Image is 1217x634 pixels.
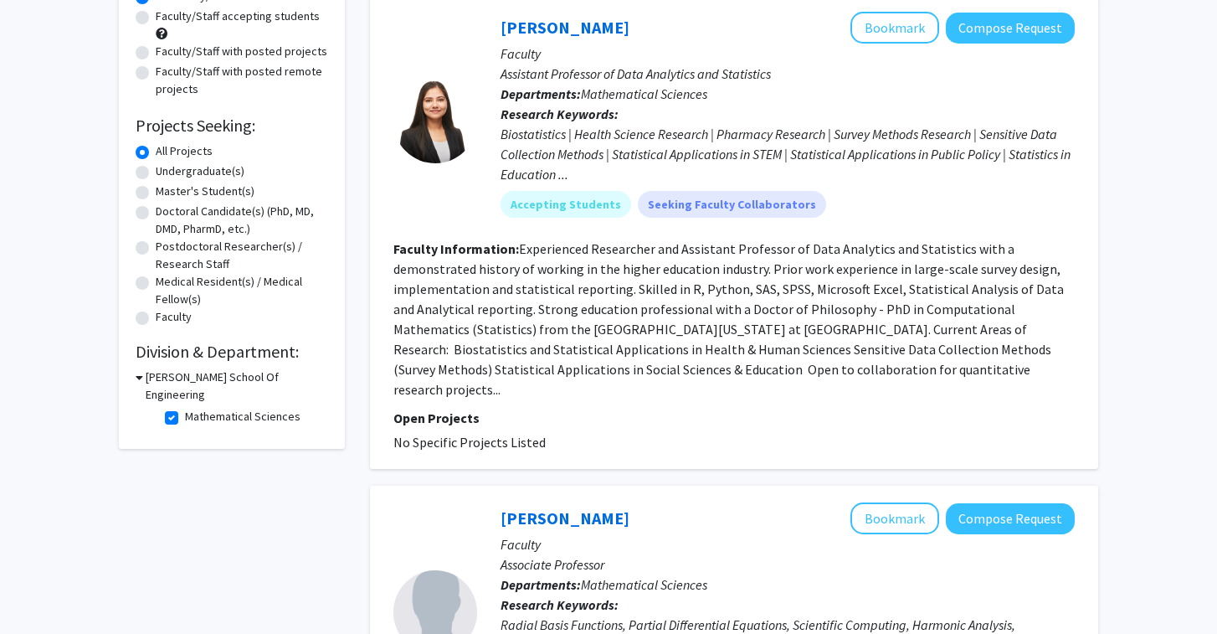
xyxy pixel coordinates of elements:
mat-chip: Accepting Students [501,191,631,218]
label: Undergraduate(s) [156,162,244,180]
a: [PERSON_NAME] [501,508,629,528]
p: Open Projects [393,408,1075,428]
label: Doctoral Candidate(s) (PhD, MD, DMD, PharmD, etc.) [156,203,328,238]
p: Faculty [501,44,1075,64]
a: [PERSON_NAME] [501,17,629,38]
label: Faculty/Staff with posted projects [156,43,327,60]
h2: Division & Department: [136,342,328,362]
button: Compose Request to Pujita Sapra [946,13,1075,44]
label: Master's Student(s) [156,183,254,200]
label: Medical Resident(s) / Medical Fellow(s) [156,273,328,308]
span: Mathematical Sciences [581,85,707,102]
iframe: Chat [13,559,71,621]
button: Compose Request to Edward Fuselier [946,503,1075,534]
b: Faculty Information: [393,240,519,257]
p: Faculty [501,534,1075,554]
p: Associate Professor [501,554,1075,575]
label: All Projects [156,142,213,160]
div: Biostatistics | Health Science Research | Pharmacy Research | Survey Methods Research | Sensitive... [501,124,1075,184]
button: Add Edward Fuselier to Bookmarks [850,503,939,534]
b: Research Keywords: [501,106,619,122]
p: Assistant Professor of Data Analytics and Statistics [501,64,1075,84]
h2: Projects Seeking: [136,116,328,136]
b: Departments: [501,85,581,102]
label: Postdoctoral Researcher(s) / Research Staff [156,238,328,273]
label: Faculty [156,308,192,326]
label: Mathematical Sciences [185,408,300,425]
button: Add Pujita Sapra to Bookmarks [850,12,939,44]
span: Mathematical Sciences [581,576,707,593]
b: Departments: [501,576,581,593]
label: Faculty/Staff with posted remote projects [156,63,328,98]
b: Research Keywords: [501,596,619,613]
h3: [PERSON_NAME] School Of Engineering [146,369,328,404]
label: Faculty/Staff accepting students [156,8,320,25]
span: No Specific Projects Listed [393,434,546,451]
fg-read-more: Experienced Researcher and Assistant Professor of Data Analytics and Statistics with a demonstrat... [393,240,1064,398]
mat-chip: Seeking Faculty Collaborators [638,191,826,218]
